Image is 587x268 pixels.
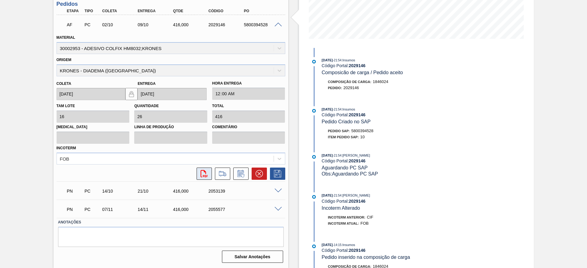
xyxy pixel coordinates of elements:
[138,81,156,86] label: Entrega
[125,88,138,100] button: locked
[367,215,373,219] span: CIF
[172,9,211,13] div: Qtde
[57,35,75,40] label: Material
[322,119,371,124] span: Pedido Criado no SAP
[57,1,285,7] h3: Pedidos
[360,221,369,226] span: FOB
[212,79,285,88] label: Hora Entrega
[101,207,140,212] div: 07/11/2025
[101,22,140,27] div: 02/10/2025
[207,9,247,13] div: Código
[312,109,316,113] img: atual
[328,215,365,219] span: Incoterm Anterior:
[172,207,211,212] div: 416,000
[101,9,140,13] div: Coleta
[136,22,176,27] div: 09/10/2025
[207,22,247,27] div: 2029146
[328,222,359,225] span: Incoterm Atual:
[249,168,267,180] div: Cancelar pedido
[172,189,211,194] div: 416,000
[57,88,126,100] input: dd/mm/yyyy
[333,243,341,247] span: - 14:15
[322,171,378,176] span: Obs: Aguardando PC SAP
[322,107,333,111] span: [DATE]
[136,9,176,13] div: Entrega
[128,90,135,98] img: locked
[341,243,355,247] span: : Insumos
[322,205,360,211] span: Incoterm Alterado
[341,58,355,62] span: : Insumos
[322,199,467,204] div: Código Portal:
[65,18,84,31] div: Aguardando Faturamento
[242,9,282,13] div: PO
[67,22,82,27] p: AF
[172,22,211,27] div: 416,000
[136,189,176,194] div: 21/10/2025
[322,248,467,253] div: Código Portal:
[349,199,366,204] strong: 2029146
[360,135,364,139] span: 10
[328,135,359,139] span: Item pedido SAP:
[322,63,467,68] div: Código Portal:
[207,189,247,194] div: 2053139
[322,243,333,247] span: [DATE]
[207,207,247,212] div: 2055577
[194,168,212,180] div: Abrir arquivo PDF
[322,58,333,62] span: [DATE]
[351,129,373,133] span: 5800394528
[322,194,333,197] span: [DATE]
[65,184,84,198] div: Pedido em Negociação
[60,156,69,161] div: FOB
[341,154,370,157] span: : [PERSON_NAME]
[322,70,403,75] span: Composicão de carga / Pedido aceito
[83,9,101,13] div: Tipo
[373,79,388,84] span: 1846024
[212,104,224,108] label: Total
[134,104,159,108] label: Quantidade
[322,112,467,117] div: Código Portal:
[83,189,101,194] div: Pedido de Compra
[349,158,366,163] strong: 2029146
[230,168,249,180] div: Informar alteração no pedido
[212,168,230,180] div: Ir para Composição de Carga
[349,63,366,68] strong: 2029146
[101,189,140,194] div: 14/10/2025
[322,255,410,260] span: Pedido inserido na composição de carga
[57,146,76,150] label: Incoterm
[65,203,84,216] div: Pedido em Negociação
[67,189,82,194] p: PN
[57,123,130,132] label: [MEDICAL_DATA]
[349,112,366,117] strong: 2029146
[134,123,207,132] label: Linha de Produção
[83,207,101,212] div: Pedido de Compra
[333,108,341,111] span: - 21:54
[312,244,316,248] img: atual
[328,86,342,90] span: Pedido :
[341,194,370,197] span: : [PERSON_NAME]
[333,194,341,197] span: - 21:54
[57,104,75,108] label: Tam lote
[136,207,176,212] div: 14/11/2025
[222,251,283,263] button: Salvar Anotações
[212,123,285,132] label: Comentário
[67,207,82,212] p: PN
[312,155,316,159] img: atual
[322,165,367,170] span: Aguardando PC SAP
[57,58,72,62] label: Origem
[349,248,366,253] strong: 2029146
[57,81,71,86] label: Coleta
[242,22,282,27] div: 5800394528
[341,107,355,111] span: : Insumos
[312,60,316,63] img: atual
[312,195,316,199] img: atual
[333,59,341,62] span: - 21:54
[333,154,341,157] span: - 21:54
[328,80,371,84] span: Composição de Carga :
[58,218,284,227] label: Anotações
[343,85,359,90] span: 2029146
[65,9,84,13] div: Etapa
[83,22,101,27] div: Pedido de Compra
[322,158,467,163] div: Código Portal:
[267,168,285,180] div: Salvar Pedido
[328,129,350,133] span: Pedido SAP:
